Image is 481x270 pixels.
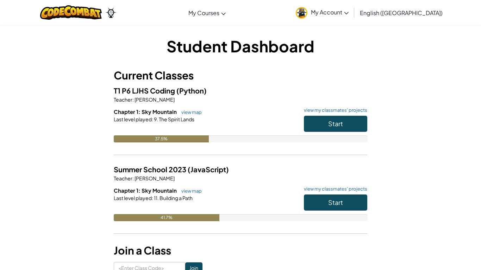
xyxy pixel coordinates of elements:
h3: Current Classes [114,67,367,83]
span: Teacher [114,96,132,103]
img: CodeCombat logo [40,5,102,20]
span: : [152,195,153,201]
button: Start [304,194,367,211]
span: : [132,96,134,103]
span: T1 P6 LJHS Coding [114,86,176,95]
span: 9. [153,116,158,122]
a: view map [178,188,202,194]
span: [PERSON_NAME] [134,175,175,181]
button: Start [304,116,367,132]
h3: Join a Class [114,243,367,258]
span: [PERSON_NAME] [134,96,175,103]
a: view map [178,109,202,115]
span: My Courses [188,9,219,17]
a: view my classmates' projects [300,108,367,112]
span: Building a Path [159,195,193,201]
span: 11. [153,195,159,201]
img: avatar [296,7,307,19]
a: My Courses [185,3,229,22]
span: English ([GEOGRAPHIC_DATA]) [360,9,443,17]
a: English ([GEOGRAPHIC_DATA]) [356,3,446,22]
div: 41.7% [114,214,219,221]
span: (Python) [176,86,207,95]
span: : [132,175,134,181]
span: Chapter 1: Sky Mountain [114,187,178,194]
span: : [152,116,153,122]
a: view my classmates' projects [300,187,367,191]
span: Start [328,120,343,128]
h1: Student Dashboard [114,35,367,57]
span: Last level played [114,116,152,122]
a: My Account [292,1,352,24]
span: Summer School 2023 [114,165,188,174]
span: Teacher [114,175,132,181]
span: Start [328,198,343,206]
span: The Spirit Lands [158,116,194,122]
span: (JavaScript) [188,165,229,174]
span: My Account [311,8,349,16]
span: Last level played [114,195,152,201]
div: 37.5% [114,135,209,142]
span: Chapter 1: Sky Mountain [114,108,178,115]
img: Ozaria [105,7,117,18]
